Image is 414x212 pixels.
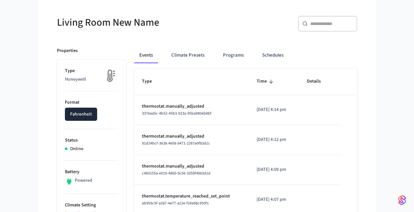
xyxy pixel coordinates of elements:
[57,47,78,54] p: Properties
[142,141,210,146] span: 91d24bcf-3638-4608-8471-2267a0f83d1c
[142,193,241,200] p: thermostat.temperature_reached_set_point
[257,76,275,87] span: Time
[70,146,83,152] p: Online
[218,47,249,63] button: Programs
[65,108,97,121] button: Fahrenheit
[65,202,118,209] p: Climate Setting
[142,133,241,140] p: thermostat.manually_adjusted
[307,76,329,87] span: Details
[257,196,291,203] p: [DATE] 4:07 pm
[65,67,118,74] p: Type
[257,166,291,173] p: [DATE] 4:09 pm
[65,76,118,83] p: Honeywell
[142,163,241,170] p: thermostat.manually_adjusted
[257,47,289,63] button: Schedules
[57,16,203,29] h5: Living Room New Name
[134,47,158,63] button: Events
[65,169,118,175] p: Battery
[142,111,211,116] span: 3376aa5c-4b52-45b3-923a-95ba980eb8bf
[102,67,118,84] img: thermostat_fallback
[142,76,160,87] span: Type
[65,137,118,144] p: Status
[166,47,210,63] button: Climate Presets
[142,200,209,206] span: ab959c5f-a287-4e77-a12e-f24a98c950f1
[65,99,118,106] p: Format
[398,195,406,205] img: SeamLogoGradient.69752ec5.svg
[142,103,241,110] p: thermostat.manually_adjusted
[257,136,291,143] p: [DATE] 4:12 pm
[257,106,291,113] p: [DATE] 4:14 pm
[142,171,210,176] span: c460155a-e019-4860-9c56-3359f4963d1d
[75,177,92,184] p: Powered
